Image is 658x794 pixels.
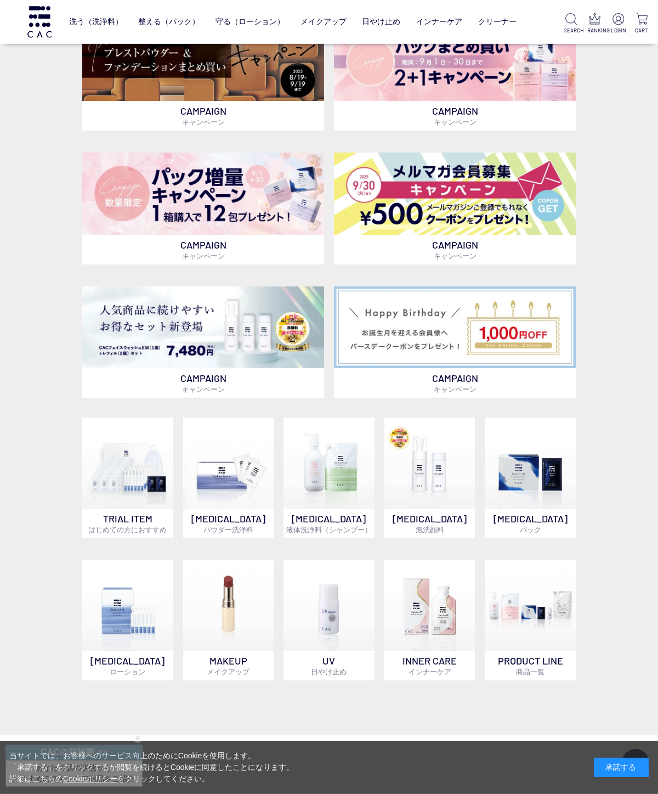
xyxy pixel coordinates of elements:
p: CAMPAIGN [82,235,324,264]
a: メイクアップ [300,9,347,35]
span: パック [520,525,541,534]
a: [MEDICAL_DATA]パウダー洗浄料 [183,418,274,538]
a: 守る（ローション） [215,9,285,35]
span: メイクアップ [207,667,249,676]
img: トライアルセット [82,418,173,509]
span: キャンペーン [182,251,225,260]
img: バースデークーポン [334,286,576,368]
a: LOGIN [611,13,626,35]
p: [MEDICAL_DATA] [283,509,375,538]
a: トライアルセット TRIAL ITEMはじめての方におすすめ [82,418,173,538]
p: UV [283,651,375,680]
img: フェイスウォッシュ＋レフィル2個セット [82,286,324,369]
p: CAMPAIGN [334,101,576,131]
p: CAMPAIGN [82,101,324,131]
span: 日やけ止め [311,667,347,676]
span: 泡洗顔料 [416,525,444,534]
span: 商品一覧 [516,667,544,676]
a: [MEDICAL_DATA]パック [485,418,576,538]
a: インナーケア [416,9,462,35]
a: インナーケア INNER CAREインナーケア [384,560,475,681]
img: パックキャンペーン2+1 [334,19,576,102]
span: 液体洗浄料（シャンプー） [286,525,372,534]
span: インナーケア [409,667,451,676]
p: CART [634,26,649,35]
span: キャンペーン [434,385,477,393]
a: PRODUCT LINE商品一覧 [485,560,576,681]
p: CAMPAIGN [334,368,576,398]
a: 整える（パック） [138,9,200,35]
span: はじめての方におすすめ [88,525,167,534]
a: 洗う（洗浄料） [69,9,123,35]
span: キャンペーン [434,251,477,260]
p: CAMPAIGN [334,235,576,264]
a: [MEDICAL_DATA]液体洗浄料（シャンプー） [283,418,375,538]
a: クリーナー [478,9,517,35]
p: SEARCH [564,26,578,35]
p: [MEDICAL_DATA] [183,509,274,538]
img: logo [26,6,53,37]
p: INNER CARE [384,651,475,680]
a: 泡洗顔料 [MEDICAL_DATA]泡洗顔料 [384,418,475,538]
a: パック増量キャンペーン パック増量キャンペーン CAMPAIGNキャンペーン [82,153,324,264]
p: CAMPAIGN [82,368,324,398]
p: RANKING [587,26,602,35]
p: [MEDICAL_DATA] [485,509,576,538]
p: MAKEUP [183,651,274,680]
p: [MEDICAL_DATA] [82,651,173,680]
p: LOGIN [611,26,626,35]
img: パック増量キャンペーン [82,153,324,235]
p: PRODUCT LINE [485,651,576,680]
a: MAKEUPメイクアップ [183,560,274,681]
span: パウダー洗浄料 [203,525,253,534]
a: フェイスウォッシュ＋レフィル2個セット フェイスウォッシュ＋レフィル2個セット CAMPAIGNキャンペーン [82,286,324,398]
a: メルマガ会員募集 メルマガ会員募集 CAMPAIGNキャンペーン [334,153,576,264]
span: ローション [110,667,145,676]
img: ベースメイクキャンペーン [82,19,324,102]
a: RANKING [587,13,602,35]
img: インナーケア [384,560,475,651]
a: パックキャンペーン2+1 パックキャンペーン2+1 CAMPAIGNキャンペーン [334,19,576,131]
a: 日やけ止め [362,9,400,35]
p: [MEDICAL_DATA] [384,509,475,538]
a: バースデークーポン バースデークーポン CAMPAIGNキャンペーン [334,286,576,398]
img: メルマガ会員募集 [334,153,576,235]
div: 承諾する [594,758,649,777]
div: 当サイトでは、お客様へのサービス向上のためにCookieを使用します。 「承諾する」をクリックするか閲覧を続けるとCookieに同意したことになります。 詳細はこちらの をクリックしてください。 [9,750,294,785]
img: 泡洗顔料 [384,418,475,509]
a: ベースメイクキャンペーン ベースメイクキャンペーン CAMPAIGNキャンペーン [82,19,324,131]
a: SEARCH [564,13,578,35]
span: キャンペーン [182,117,225,126]
a: [MEDICAL_DATA]ローション [82,560,173,681]
a: UV日やけ止め [283,560,375,681]
span: キャンペーン [182,385,225,393]
p: TRIAL ITEM [82,509,173,538]
a: CART [634,13,649,35]
span: キャンペーン [434,117,477,126]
